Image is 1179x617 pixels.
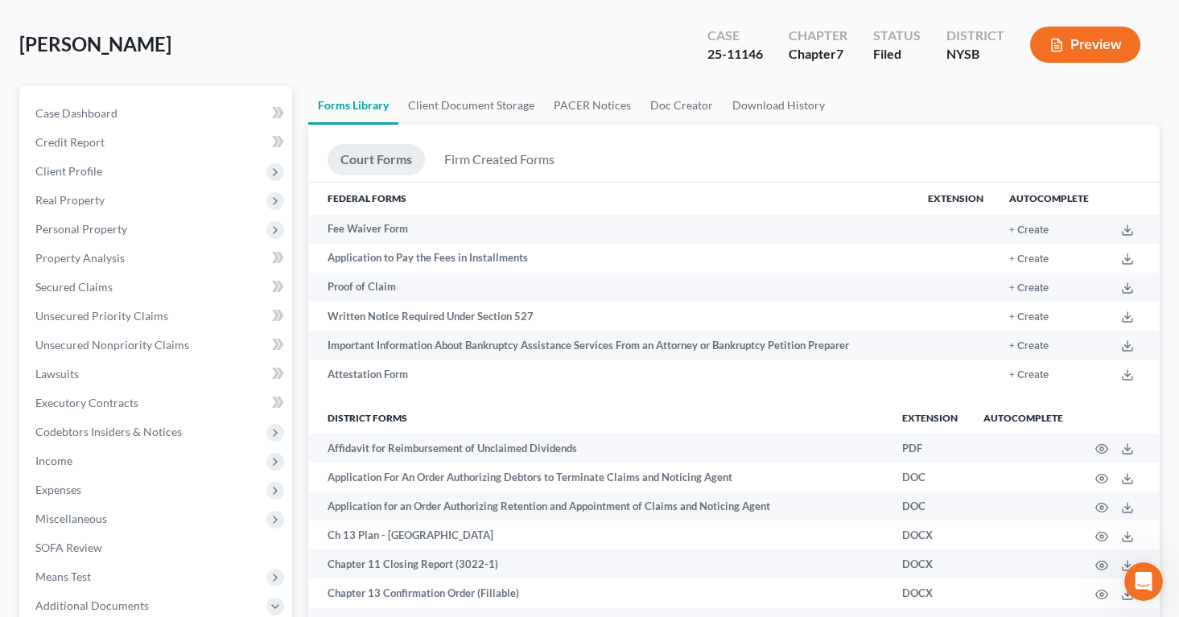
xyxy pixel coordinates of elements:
a: Lawsuits [23,360,292,389]
img: logo [32,35,140,51]
button: Search for help [23,358,299,390]
th: District forms [308,401,889,434]
td: Attestation Form [308,360,915,389]
div: Profile image for LindseyHi [PERSON_NAME]! Let me know if you figure out what the name of that fo... [17,213,305,273]
a: Property Analysis [23,244,292,273]
td: Ch 13 Plan - [GEOGRAPHIC_DATA] [308,520,889,549]
span: Unsecured Priority Claims [35,309,168,323]
a: Unsecured Priority Claims [23,302,292,331]
span: Property Analysis [35,251,125,265]
a: Secured Claims [23,273,292,302]
button: + Create [1009,312,1049,323]
span: Messages [134,509,189,520]
td: DOC [889,463,971,492]
span: Help [255,509,281,520]
span: 7 [836,46,843,61]
a: SOFA Review [23,533,292,562]
div: Send us a message [33,295,269,312]
a: PACER Notices [544,86,641,125]
div: We typically reply in a few hours [33,312,269,329]
button: + Create [1009,341,1049,352]
div: • 2h ago [168,243,214,260]
td: Chapter 13 Confirmation Order (Fillable) [308,578,889,607]
td: Application for an Order Authorizing Retention and Appointment of Claims and Noticing Agent [308,492,889,520]
td: Application to Pay the Fees in Installments [308,244,915,273]
button: Help [215,469,322,533]
img: Profile image for James [203,26,235,58]
a: Forms Library [308,86,398,125]
td: DOCX [889,578,971,607]
span: Unsecured Nonpriority Claims [35,338,189,352]
span: Expenses [35,483,81,496]
span: Executory Contracts [35,396,138,409]
div: District [946,27,1004,45]
td: DOCX [889,520,971,549]
td: Chapter 11 Closing Report (3022-1) [308,549,889,578]
span: Case Dashboard [35,106,117,120]
div: Chapter [789,45,847,64]
div: Filed [873,45,921,64]
span: Credit Report [35,135,105,149]
div: Statement of Financial Affairs - Payments Made in the Last 90 days [23,397,299,443]
a: Client Document Storage [398,86,544,125]
div: Attorney's Disclosure of Compensation [23,443,299,473]
td: PDF [889,434,971,463]
button: Preview [1030,27,1140,63]
span: SOFA Review [35,541,102,554]
button: + Create [1009,254,1049,265]
div: Recent message [33,203,289,220]
span: Client Profile [35,164,102,178]
span: Secured Claims [35,280,113,294]
td: DOCX [889,549,971,578]
td: Important Information About Bankruptcy Assistance Services From an Attorney or Bankruptcy Petitio... [308,331,915,360]
span: Lawsuits [35,367,79,380]
img: Profile image for Lindsey [172,26,204,58]
td: Fee Waiver Form [308,215,915,244]
a: Download History [723,86,835,125]
span: Personal Property [35,222,127,236]
span: Home [35,509,72,520]
td: Application For An Order Authorizing Debtors to Terminate Claims and Noticing Agent [308,463,889,492]
span: Real Property [35,193,105,207]
div: Chapter [789,27,847,45]
a: Firm Created Forms [431,144,567,175]
a: Credit Report [23,128,292,157]
div: Send us a messageWe typically reply in a few hours [16,282,306,343]
th: Extension [915,183,996,215]
span: Additional Documents [35,598,149,612]
td: Affidavit for Reimbursement of Unclaimed Dividends [308,434,889,463]
th: Autocomplete [971,401,1076,434]
img: Profile image for Lindsey [33,227,65,259]
div: Statement of Financial Affairs - Payments Made in the Last 90 days [33,403,270,437]
div: 25-11146 [707,45,763,64]
td: DOC [889,492,971,520]
a: Case Dashboard [23,99,292,128]
div: Recent messageProfile image for LindseyHi [PERSON_NAME]! Let me know if you figure out what the n... [16,189,306,274]
p: How can we help? [32,142,290,169]
span: Search for help [33,366,130,383]
div: [PERSON_NAME] [72,243,165,260]
a: Court Forms [328,144,425,175]
span: Means Test [35,570,91,583]
button: + Create [1009,283,1049,294]
span: Income [35,454,72,467]
th: Federal Forms [308,183,915,215]
a: Executory Contracts [23,389,292,418]
th: Autocomplete [996,183,1102,215]
div: Attorney's Disclosure of Compensation [33,450,270,467]
a: Doc Creator [641,86,723,125]
td: Proof of Claim [308,273,915,302]
button: + Create [1009,370,1049,380]
td: Written Notice Required Under Section 527 [308,302,915,331]
span: Miscellaneous [35,512,107,525]
img: Profile image for Emma [233,26,266,58]
span: Codebtors Insiders & Notices [35,425,182,438]
div: Status [873,27,921,45]
p: Hi there! [32,114,290,142]
div: Case [707,27,763,45]
button: Messages [107,469,214,533]
a: Unsecured Nonpriority Claims [23,331,292,360]
div: Close [277,26,306,55]
button: + Create [1009,225,1049,236]
th: Extension [889,401,971,434]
